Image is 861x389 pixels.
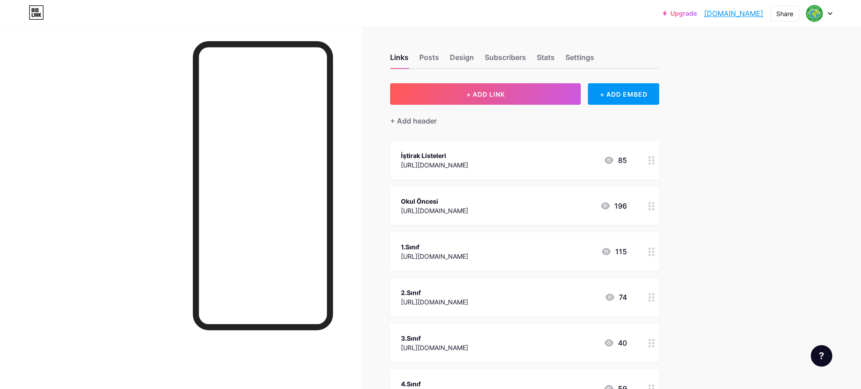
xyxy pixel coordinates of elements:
div: Posts [419,52,439,68]
div: 4.Sınıf [401,379,468,389]
img: Egitim Koordinatörlüğü [806,5,823,22]
div: Settings [565,52,594,68]
div: Stats [537,52,555,68]
div: 40 [604,338,627,348]
div: 115 [601,246,627,257]
div: + Add header [390,115,437,126]
div: + ADD EMBED [588,83,659,105]
div: 2.Sınıf [401,288,468,297]
div: İştirak Listeleri [401,151,468,160]
div: 196 [600,201,627,211]
div: Links [390,52,409,68]
div: [URL][DOMAIN_NAME] [401,160,468,170]
div: 1.Sınıf [401,242,468,252]
div: 3.Sınıf [401,333,468,343]
div: Share [776,9,793,18]
div: [URL][DOMAIN_NAME] [401,206,468,215]
div: Design [450,52,474,68]
div: [URL][DOMAIN_NAME] [401,252,468,261]
div: Okul Öncesi [401,197,468,206]
div: [URL][DOMAIN_NAME] [401,297,468,307]
div: 85 [604,155,627,166]
a: [DOMAIN_NAME] [704,8,763,19]
div: 74 [604,292,627,303]
span: + ADD LINK [466,90,505,98]
div: [URL][DOMAIN_NAME] [401,343,468,352]
a: Upgrade [663,10,697,17]
div: Subscribers [485,52,526,68]
button: + ADD LINK [390,83,581,105]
